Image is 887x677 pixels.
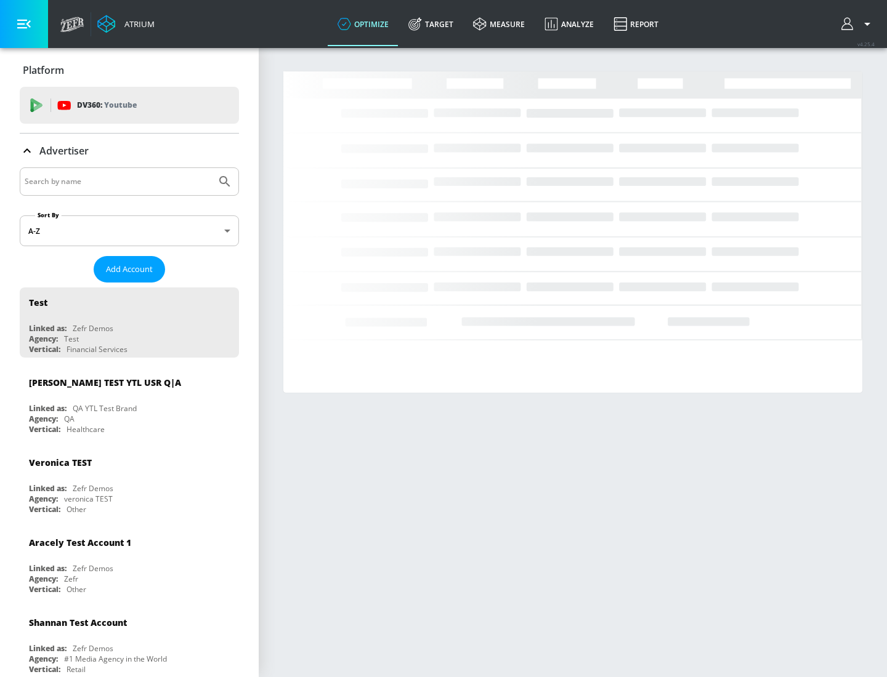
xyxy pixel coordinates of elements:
p: DV360: [77,98,137,112]
div: Vertical: [29,584,60,595]
div: Healthcare [67,424,105,435]
div: QA YTL Test Brand [73,403,137,414]
div: Veronica TESTLinked as:Zefr DemosAgency:veronica TESTVertical:Other [20,447,239,518]
div: Vertical: [29,504,60,515]
div: A-Z [20,215,239,246]
div: Agency: [29,654,58,664]
label: Sort By [35,211,62,219]
div: QA [64,414,75,424]
div: Linked as: [29,403,67,414]
input: Search by name [25,174,211,190]
div: Linked as: [29,323,67,334]
div: Zefr Demos [73,563,113,574]
div: Zefr Demos [73,483,113,494]
div: Advertiser [20,134,239,168]
p: Youtube [104,98,137,111]
div: TestLinked as:Zefr DemosAgency:TestVertical:Financial Services [20,287,239,358]
p: Advertiser [39,144,89,158]
div: Veronica TEST [29,457,92,468]
div: Shannan Test Account [29,617,127,628]
button: Add Account [94,256,165,282]
div: Other [67,504,86,515]
a: Atrium [97,15,155,33]
div: Vertical: [29,664,60,675]
div: DV360: Youtube [20,87,239,124]
span: Add Account [106,262,153,276]
div: Aracely Test Account 1Linked as:Zefr DemosAgency:ZefrVertical:Other [20,527,239,598]
div: Zefr Demos [73,643,113,654]
div: Agency: [29,414,58,424]
div: Test [64,334,79,344]
div: Vertical: [29,344,60,355]
div: Agency: [29,334,58,344]
a: Target [399,2,463,46]
div: Agency: [29,574,58,584]
p: Platform [23,63,64,77]
div: [PERSON_NAME] TEST YTL USR Q|ALinked as:QA YTL Test BrandAgency:QAVertical:Healthcare [20,367,239,438]
div: Zefr Demos [73,323,113,334]
div: #1 Media Agency in the World [64,654,167,664]
div: Aracely Test Account 1 [29,537,131,548]
div: Zefr [64,574,78,584]
div: veronica TEST [64,494,113,504]
div: Linked as: [29,483,67,494]
div: Retail [67,664,86,675]
div: Platform [20,53,239,87]
div: Atrium [119,18,155,30]
a: Analyze [535,2,604,46]
div: [PERSON_NAME] TEST YTL USR Q|A [29,377,181,388]
a: optimize [328,2,399,46]
a: Report [604,2,668,46]
div: Vertical: [29,424,60,435]
div: Linked as: [29,563,67,574]
a: measure [463,2,535,46]
div: Financial Services [67,344,128,355]
span: v 4.25.4 [857,41,875,47]
div: Linked as: [29,643,67,654]
div: Test [29,297,47,308]
div: Other [67,584,86,595]
div: Agency: [29,494,58,504]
